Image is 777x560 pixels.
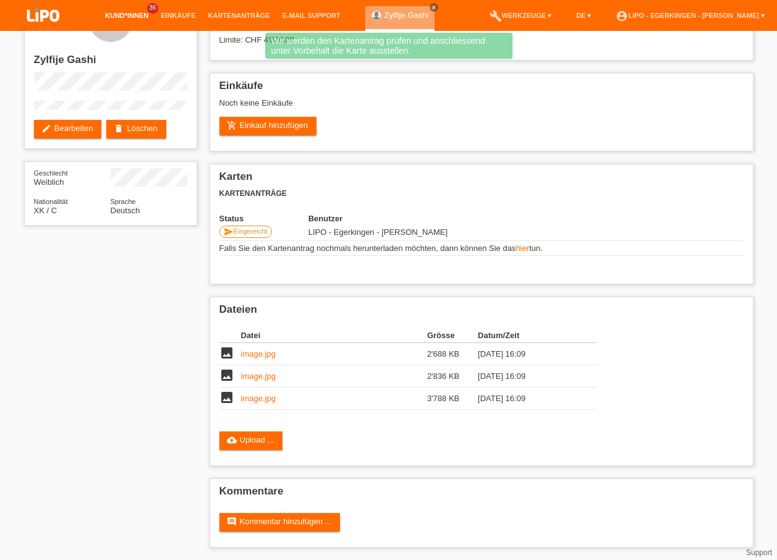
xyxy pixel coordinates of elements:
span: 36 [147,3,158,14]
div: Wir werden den Kartenantrag prüfen und anschliessend unter Vorbehalt die Karte ausstellen. [265,33,512,59]
i: image [219,368,234,383]
h2: Kommentare [219,485,744,504]
a: Kartenanträge [202,12,276,19]
h3: Kartenanträge [219,189,744,198]
th: Status [219,214,308,223]
span: 05.09.2025 [308,227,448,237]
a: account_circleLIPO - Egerkingen - [PERSON_NAME] ▾ [609,12,771,19]
a: Kund*innen [99,12,155,19]
td: Falls Sie den Kartenantrag nochmals herunterladen möchten, dann können Sie das tun. [219,241,744,256]
td: 2'688 KB [427,343,478,365]
span: Nationalität [34,198,68,205]
td: [DATE] 16:09 [478,365,579,388]
a: close [430,3,438,12]
h2: Zylfije Gashi [34,54,187,72]
span: Deutsch [111,206,140,215]
a: buildWerkzeuge ▾ [483,12,558,19]
i: image [219,346,234,360]
a: DE ▾ [570,12,597,19]
i: edit [41,124,51,134]
h2: Einkäufe [219,80,744,98]
td: [DATE] 16:09 [478,343,579,365]
a: Zylfije Gashi [384,11,429,20]
span: Eingereicht [234,227,268,235]
th: Grösse [427,328,478,343]
i: image [219,390,234,405]
td: 2'836 KB [427,365,478,388]
div: Weiblich [34,168,111,187]
a: cloud_uploadUpload ... [219,431,283,450]
a: hier [516,244,529,253]
a: E-Mail Support [276,12,347,19]
td: 3'788 KB [427,388,478,410]
a: image.jpg [241,349,276,358]
th: Datei [241,328,427,343]
i: account_circle [616,10,628,22]
a: image.jpg [241,371,276,381]
a: deleteLöschen [106,120,166,138]
a: editBearbeiten [34,120,102,138]
span: Geschlecht [34,169,68,177]
a: add_shopping_cartEinkauf hinzufügen [219,117,317,135]
span: Sprache [111,198,136,205]
a: image.jpg [241,394,276,403]
i: add_shopping_cart [227,121,237,130]
i: close [431,4,437,11]
h2: Karten [219,171,744,189]
div: Noch keine Einkäufe [219,98,744,117]
i: delete [114,124,124,134]
a: commentKommentar hinzufügen ... [219,513,341,532]
a: LIPO pay [12,25,74,35]
span: Kosovo / C / 20.09.1991 [34,206,57,215]
h2: Dateien [219,303,744,322]
a: Support [746,548,772,557]
i: send [224,227,234,237]
i: comment [227,517,237,527]
td: [DATE] 16:09 [478,388,579,410]
a: Einkäufe [155,12,202,19]
th: Benutzer [308,214,518,223]
i: build [490,10,502,22]
th: Datum/Zeit [478,328,579,343]
i: cloud_upload [227,435,237,445]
